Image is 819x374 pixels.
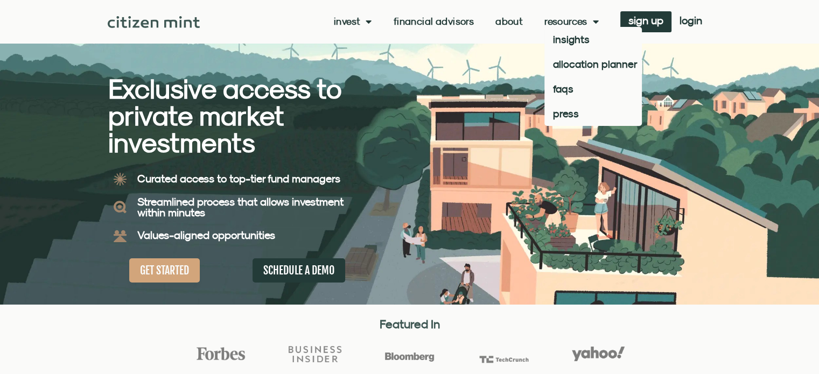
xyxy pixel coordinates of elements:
[671,11,710,32] a: login
[620,11,671,32] a: sign up
[394,16,474,27] a: Financial Advisors
[544,27,642,52] a: insights
[544,52,642,76] a: allocation planner
[137,172,340,185] b: Curated access to top-tier fund managers
[495,16,523,27] a: About
[108,16,200,28] img: Citizen Mint
[129,258,200,283] a: GET STARTED
[334,16,599,27] nav: Menu
[544,27,642,126] ul: Resources
[544,101,642,126] a: press
[334,16,372,27] a: Invest
[137,195,344,218] b: Streamlined process that allows investment within minutes
[680,17,702,24] span: login
[544,76,642,101] a: faqs
[108,75,372,156] h2: Exclusive access to private market investments
[137,229,275,241] b: Values-aligned opportunities
[140,264,189,277] span: GET STARTED
[253,258,345,283] a: SCHEDULE A DEMO
[380,317,440,331] strong: Featured In
[628,17,663,24] span: sign up
[263,264,334,277] span: SCHEDULE A DEMO
[194,347,247,361] img: Forbes Logo
[544,16,599,27] a: Resources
